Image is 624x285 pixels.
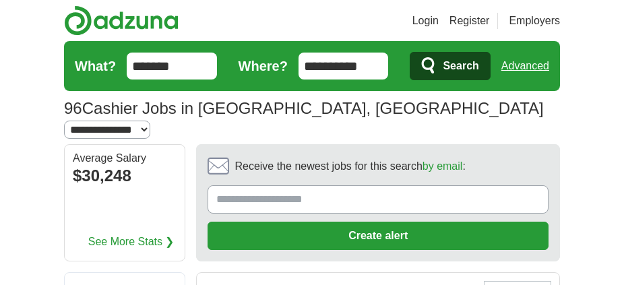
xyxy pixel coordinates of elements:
h1: Cashier Jobs in [GEOGRAPHIC_DATA], [GEOGRAPHIC_DATA] [64,99,544,117]
a: Employers [509,13,560,29]
img: Adzuna logo [64,5,179,36]
a: Register [449,13,490,29]
span: 96 [64,96,82,121]
div: $30,248 [73,164,177,188]
label: Where? [239,56,288,76]
a: Login [412,13,439,29]
div: Average Salary [73,153,177,164]
a: See More Stats ❯ [88,234,175,250]
button: Create alert [208,222,549,250]
span: Receive the newest jobs for this search : [235,158,465,175]
label: What? [75,56,116,76]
